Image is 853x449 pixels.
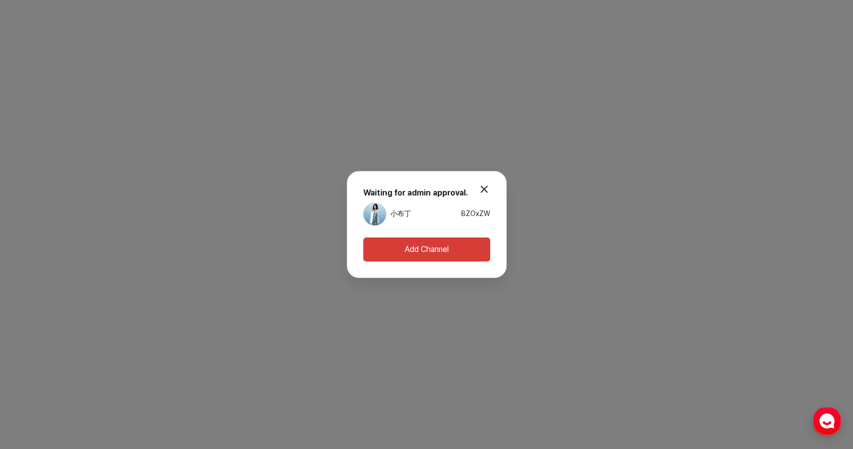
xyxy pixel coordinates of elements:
a: 小布丁 [390,209,411,219]
img: 채널 프로필 이미지 [363,202,386,225]
strong: Waiting for admin approval. [363,188,468,197]
button: modal.close [474,179,494,199]
button: Add Channel [363,237,490,261]
span: BZOxZW [461,209,490,217]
